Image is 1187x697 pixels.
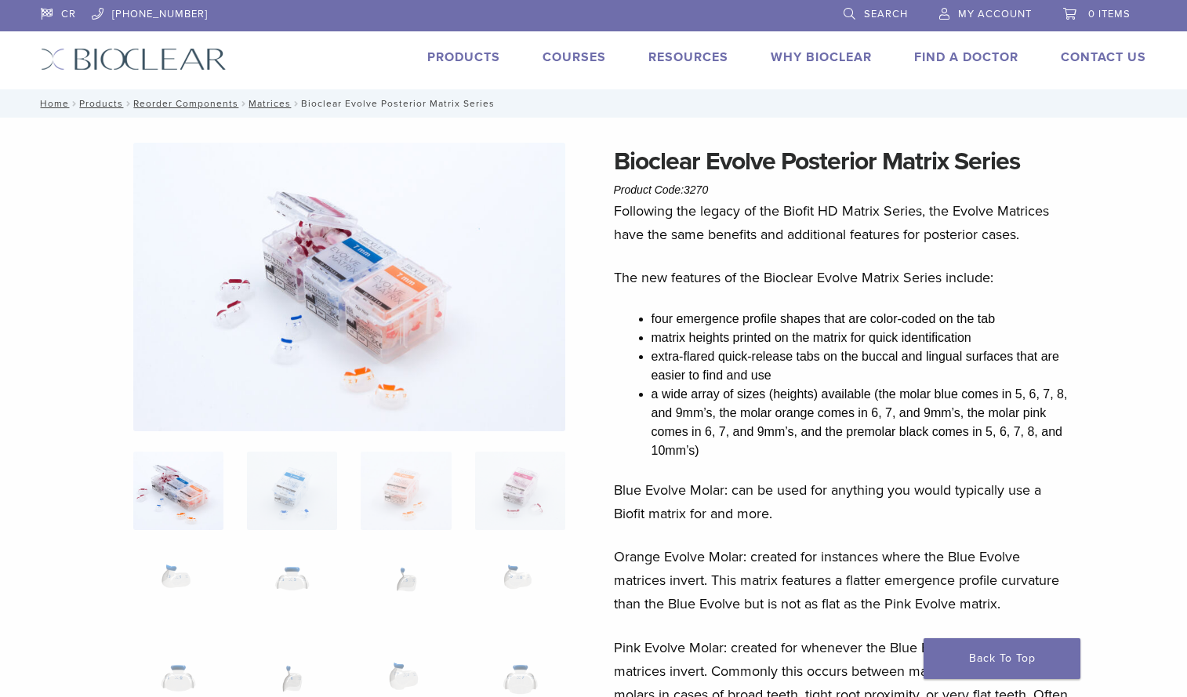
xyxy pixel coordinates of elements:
img: Bioclear Evolve Posterior Matrix Series - Image 5 [133,550,223,629]
p: Following the legacy of the Biofit HD Matrix Series, the Evolve Matrices have the same benefits a... [614,199,1075,246]
a: Home [35,98,69,109]
nav: Bioclear Evolve Posterior Matrix Series [29,89,1158,118]
img: Bioclear Evolve Posterior Matrix Series - Image 3 [361,452,451,530]
span: / [123,100,133,107]
li: extra-flared quick-release tabs on the buccal and lingual surfaces that are easier to find and use [652,347,1075,385]
li: matrix heights printed on the matrix for quick identification [652,329,1075,347]
span: / [291,100,301,107]
a: Why Bioclear [771,49,872,65]
span: / [238,100,249,107]
span: 0 items [1088,8,1131,20]
span: Product Code: [614,183,709,196]
p: Blue Evolve Molar: can be used for anything you would typically use a Biofit matrix for and more. [614,478,1075,525]
span: 3270 [684,183,708,196]
img: Bioclear [41,48,227,71]
li: four emergence profile shapes that are color-coded on the tab [652,310,1075,329]
img: Bioclear Evolve Posterior Matrix Series - Image 4 [475,452,565,530]
img: Bioclear Evolve Posterior Matrix Series - Image 6 [247,550,337,629]
span: / [69,100,79,107]
img: Bioclear Evolve Posterior Matrix Series - Image 8 [475,550,565,629]
a: Contact Us [1061,49,1146,65]
p: Orange Evolve Molar: created for instances where the Blue Evolve matrices invert. This matrix fea... [614,545,1075,615]
a: Products [79,98,123,109]
li: a wide array of sizes (heights) available (the molar blue comes in 5, 6, 7, 8, and 9mm’s, the mol... [652,385,1075,460]
a: Reorder Components [133,98,238,109]
a: Matrices [249,98,291,109]
a: Resources [648,49,728,65]
span: Search [864,8,908,20]
img: Evolve-refills-2 [133,143,566,431]
img: Evolve-refills-2-324x324.jpg [133,452,223,530]
img: Bioclear Evolve Posterior Matrix Series - Image 7 [361,550,451,629]
a: Courses [543,49,606,65]
img: Bioclear Evolve Posterior Matrix Series - Image 2 [247,452,337,530]
p: The new features of the Bioclear Evolve Matrix Series include: [614,266,1075,289]
a: Back To Top [924,638,1080,679]
a: Products [427,49,500,65]
h1: Bioclear Evolve Posterior Matrix Series [614,143,1075,180]
span: My Account [958,8,1032,20]
a: Find A Doctor [914,49,1018,65]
